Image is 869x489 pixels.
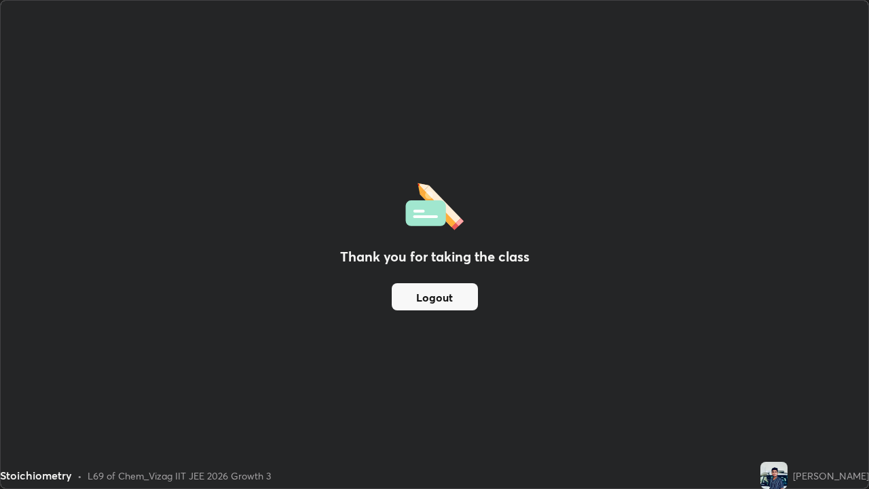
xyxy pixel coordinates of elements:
img: offlineFeedback.1438e8b3.svg [405,179,464,230]
div: L69 of Chem_Vizag IIT JEE 2026 Growth 3 [88,469,271,483]
div: • [77,469,82,483]
img: 1351eabd0d4b4398a4dd67eb40e67258.jpg [760,462,788,489]
button: Logout [392,283,478,310]
div: [PERSON_NAME] [793,469,869,483]
h2: Thank you for taking the class [340,247,530,267]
